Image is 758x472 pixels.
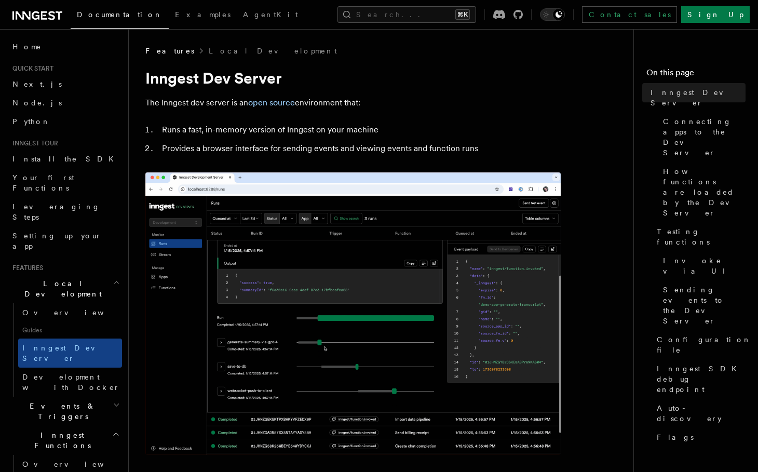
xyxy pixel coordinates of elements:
span: Documentation [77,10,163,19]
span: Install the SDK [12,155,120,163]
button: Search...⌘K [337,6,476,23]
span: Sending events to the Dev Server [663,285,746,326]
span: Events & Triggers [8,401,113,422]
span: Inngest tour [8,139,58,147]
a: Leveraging Steps [8,197,122,226]
a: Development with Docker [18,368,122,397]
button: Inngest Functions [8,426,122,455]
span: Auto-discovery [657,403,746,424]
a: Home [8,37,122,56]
a: Testing functions [653,222,746,251]
kbd: ⌘K [455,9,470,20]
span: Local Development [8,278,113,299]
span: Inngest SDK debug endpoint [657,363,746,395]
a: Inngest Dev Server [646,83,746,112]
li: Provides a browser interface for sending events and viewing events and function runs [159,141,561,156]
span: Overview [22,460,129,468]
span: Python [12,117,50,126]
a: Contact sales [582,6,677,23]
a: Inngest SDK debug endpoint [653,359,746,399]
div: Local Development [8,303,122,397]
a: Invoke via UI [659,251,746,280]
span: Testing functions [657,226,746,247]
a: Your first Functions [8,168,122,197]
a: Documentation [71,3,169,29]
span: Quick start [8,64,53,73]
span: Flags [657,432,694,442]
a: Next.js [8,75,122,93]
span: AgentKit [243,10,298,19]
img: Dev Server Demo [145,172,561,455]
a: Sending events to the Dev Server [659,280,746,330]
span: Connecting apps to the Dev Server [663,116,746,158]
span: Features [8,264,43,272]
a: Auto-discovery [653,399,746,428]
h1: Inngest Dev Server [145,69,561,87]
span: Features [145,46,194,56]
span: Home [12,42,42,52]
a: AgentKit [237,3,304,28]
button: Local Development [8,274,122,303]
span: Guides [18,322,122,339]
span: Setting up your app [12,232,102,250]
a: Local Development [209,46,337,56]
p: The Inngest dev server is an environment that: [145,96,561,110]
span: Your first Functions [12,173,74,192]
span: Leveraging Steps [12,203,100,221]
a: Sign Up [681,6,750,23]
span: Invoke via UI [663,255,746,276]
span: Inngest Functions [8,430,112,451]
span: Examples [175,10,231,19]
a: Configuration file [653,330,746,359]
a: Install the SDK [8,150,122,168]
a: Connecting apps to the Dev Server [659,112,746,162]
a: How functions are loaded by the Dev Server [659,162,746,222]
button: Events & Triggers [8,397,122,426]
span: Development with Docker [22,373,120,392]
span: Inngest Dev Server [651,87,746,108]
a: Python [8,112,122,131]
h4: On this page [646,66,746,83]
li: Runs a fast, in-memory version of Inngest on your machine [159,123,561,137]
a: Overview [18,303,122,322]
a: Node.js [8,93,122,112]
a: Setting up your app [8,226,122,255]
span: Configuration file [657,334,751,355]
span: Next.js [12,80,62,88]
a: Flags [653,428,746,447]
button: Toggle dark mode [540,8,565,21]
span: Inngest Dev Server [22,344,111,362]
span: Overview [22,308,129,317]
a: Inngest Dev Server [18,339,122,368]
a: open source [248,98,295,107]
a: Examples [169,3,237,28]
span: Node.js [12,99,62,107]
span: How functions are loaded by the Dev Server [663,166,746,218]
